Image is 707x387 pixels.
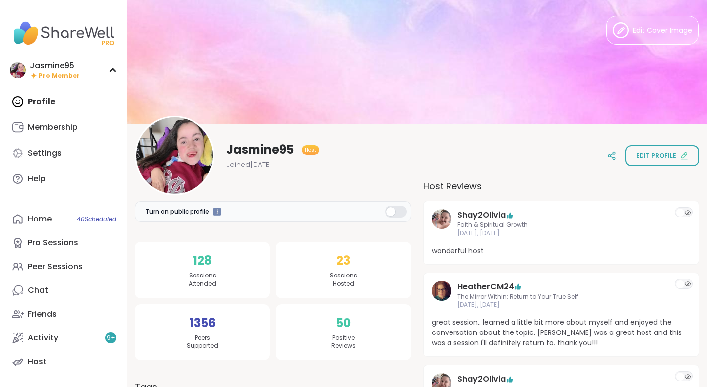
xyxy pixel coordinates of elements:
[606,16,699,45] button: Edit Cover Image
[336,252,350,270] span: 23
[28,356,47,367] div: Host
[39,72,80,80] span: Pro Member
[432,246,691,256] span: wonderful host
[145,207,209,216] span: Turn on public profile
[28,122,78,133] div: Membership
[432,317,691,348] span: great session.. learned a little bit more about myself and enjoyed the conversation about the top...
[77,215,116,223] span: 40 Scheduled
[187,334,218,351] span: Peers Supported
[213,208,221,216] iframe: Spotlight
[8,16,119,51] img: ShareWell Nav Logo
[457,293,665,301] span: The Mirror Within: Return to Your True Self
[457,229,665,238] span: [DATE], [DATE]
[330,272,357,288] span: Sessions Hosted
[28,261,83,272] div: Peer Sessions
[8,231,119,255] a: Pro Sessions
[28,285,48,296] div: Chat
[8,255,119,278] a: Peer Sessions
[432,209,451,229] img: Shay2Olivia
[8,302,119,326] a: Friends
[28,214,52,224] div: Home
[189,272,216,288] span: Sessions Attended
[625,145,699,166] button: Edit profile
[336,314,351,332] span: 50
[28,309,57,320] div: Friends
[226,160,272,169] span: Joined [DATE]
[331,334,356,351] span: Positive Reviews
[226,142,294,158] span: Jasmine95
[457,281,514,293] a: HeatherCM24
[8,350,119,374] a: Host
[636,151,676,160] span: Edit profile
[305,146,316,154] span: Host
[28,148,62,159] div: Settings
[136,117,213,194] img: Jasmine95
[30,60,80,71] div: Jasmine95
[193,252,212,270] span: 128
[8,207,119,231] a: Home40Scheduled
[432,281,451,310] a: HeatherCM24
[8,326,119,350] a: Activity9+
[10,62,26,78] img: Jasmine95
[457,373,506,385] a: Shay2Olivia
[8,115,119,139] a: Membership
[432,281,451,301] img: HeatherCM24
[432,209,451,238] a: Shay2Olivia
[8,141,119,165] a: Settings
[8,167,119,191] a: Help
[457,301,665,309] span: [DATE], [DATE]
[28,332,58,343] div: Activity
[28,237,78,248] div: Pro Sessions
[633,25,692,36] span: Edit Cover Image
[107,334,115,342] span: 9 +
[28,173,46,184] div: Help
[8,278,119,302] a: Chat
[457,221,665,229] span: Faith & Spiritual Growth
[190,314,216,332] span: 1356
[457,209,506,221] a: Shay2Olivia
